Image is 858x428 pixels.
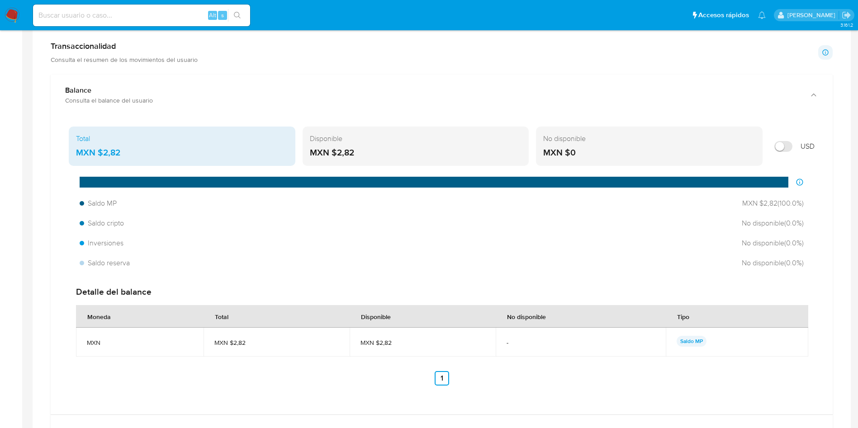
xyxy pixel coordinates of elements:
a: Notificaciones [758,11,766,19]
span: s [221,11,224,19]
span: Alt [209,11,216,19]
button: search-icon [228,9,246,22]
span: 3.161.2 [840,21,853,28]
input: Buscar usuario o caso... [33,9,250,21]
a: Salir [842,10,851,20]
span: Accesos rápidos [698,10,749,20]
p: ivonne.perezonofre@mercadolibre.com.mx [787,11,839,19]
